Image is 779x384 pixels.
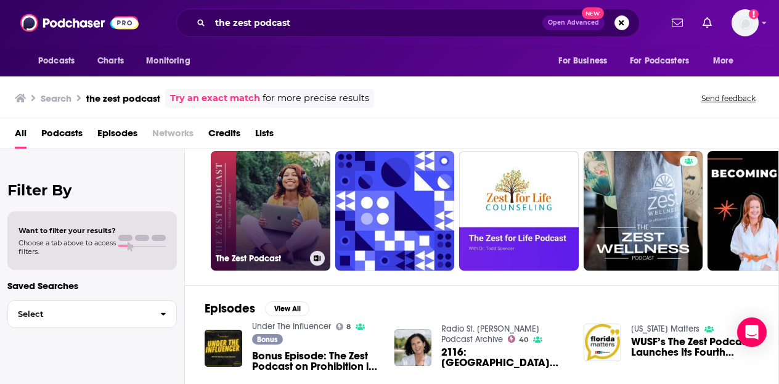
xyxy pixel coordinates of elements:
[336,323,351,330] a: 8
[15,123,27,149] a: All
[7,280,177,292] p: Saved Searches
[89,49,131,73] a: Charts
[582,7,604,19] span: New
[152,123,194,149] span: Networks
[519,337,528,343] span: 40
[622,49,707,73] button: open menu
[558,52,607,70] span: For Business
[732,9,759,36] img: User Profile
[548,20,599,26] span: Open Advanced
[205,301,309,316] a: EpisodesView All
[38,52,75,70] span: Podcasts
[252,351,380,372] span: Bonus Episode: The Zest Podcast on Prohibition in [DATE]'s [US_STATE].
[698,12,717,33] a: Show notifications dropdown
[584,324,621,361] img: WUSF’s The Zest Podcast Launches Its Fourth Season
[441,347,569,368] span: 2116: [GEOGRAPHIC_DATA] Foodies Podcast w/ [PERSON_NAME] from The Zest Podcast & WUSF Public Medi...
[216,253,305,264] h3: The Zest Podcast
[631,337,759,357] a: WUSF’s The Zest Podcast Launches Its Fourth Season
[146,52,190,70] span: Monitoring
[732,9,759,36] span: Logged in as audreytaylor13
[257,336,277,343] span: Bonus
[7,300,177,328] button: Select
[41,123,83,149] a: Podcasts
[8,310,150,318] span: Select
[210,13,542,33] input: Search podcasts, credits, & more...
[30,49,91,73] button: open menu
[441,324,539,345] a: Radio St. Pete Podcast Archive
[732,9,759,36] button: Show profile menu
[176,9,640,37] div: Search podcasts, credits, & more...
[41,92,71,104] h3: Search
[698,93,759,104] button: Send feedback
[252,321,331,332] a: Under The Influencer
[205,301,255,316] h2: Episodes
[137,49,206,73] button: open menu
[713,52,734,70] span: More
[394,329,432,367] img: 2116: St. Petersburg Foodies Podcast w/ Robin Sussingham from The Zest Podcast & WUSF Public Medi...
[20,11,139,35] img: Podchaser - Follow, Share and Rate Podcasts
[265,301,309,316] button: View All
[630,52,689,70] span: For Podcasters
[18,226,116,235] span: Want to filter your results?
[704,49,749,73] button: open menu
[737,317,767,347] div: Open Intercom Messenger
[441,347,569,368] a: 2116: St. Petersburg Foodies Podcast w/ Robin Sussingham from The Zest Podcast & WUSF Public Medi...
[749,9,759,19] svg: Add a profile image
[667,12,688,33] a: Show notifications dropdown
[170,91,260,105] a: Try an exact match
[252,351,380,372] a: Bonus Episode: The Zest Podcast on Prohibition in 1920's Florida.
[86,92,160,104] h3: the zest podcast
[211,151,330,271] a: The Zest Podcast
[97,52,124,70] span: Charts
[208,123,240,149] a: Credits
[18,239,116,256] span: Choose a tab above to access filters.
[542,15,605,30] button: Open AdvancedNew
[550,49,622,73] button: open menu
[7,181,177,199] h2: Filter By
[263,91,369,105] span: for more precise results
[346,324,351,330] span: 8
[205,330,242,367] img: Bonus Episode: The Zest Podcast on Prohibition in 1920's Florida.
[631,324,699,334] a: Florida Matters
[508,335,528,343] a: 40
[97,123,137,149] a: Episodes
[255,123,274,149] a: Lists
